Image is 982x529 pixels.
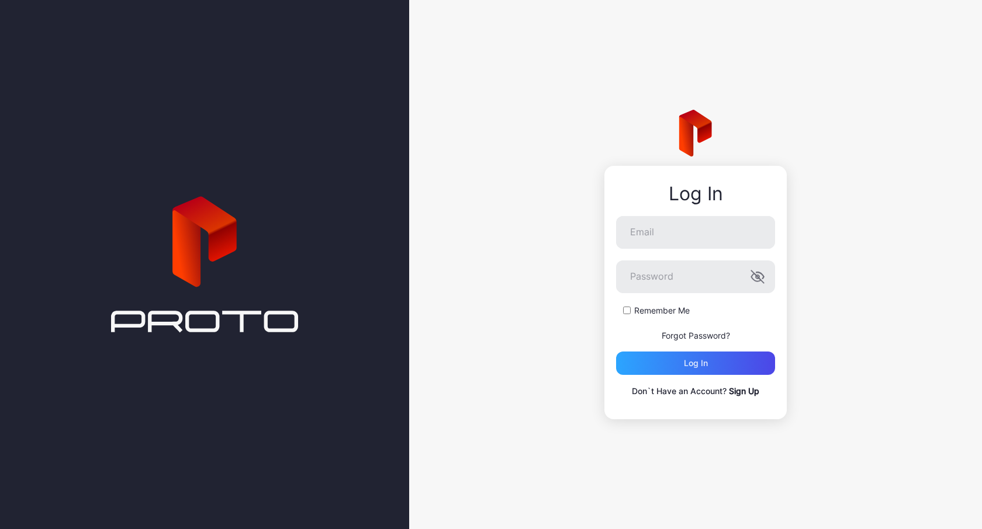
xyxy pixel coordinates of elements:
div: Log in [684,359,708,368]
button: Log in [616,351,775,375]
input: Password [616,260,775,293]
button: Password [751,270,765,284]
a: Forgot Password? [662,330,730,340]
label: Remember Me [634,305,690,316]
p: Don`t Have an Account? [616,384,775,398]
a: Sign Up [729,386,759,396]
div: Log In [616,183,775,204]
input: Email [616,216,775,249]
